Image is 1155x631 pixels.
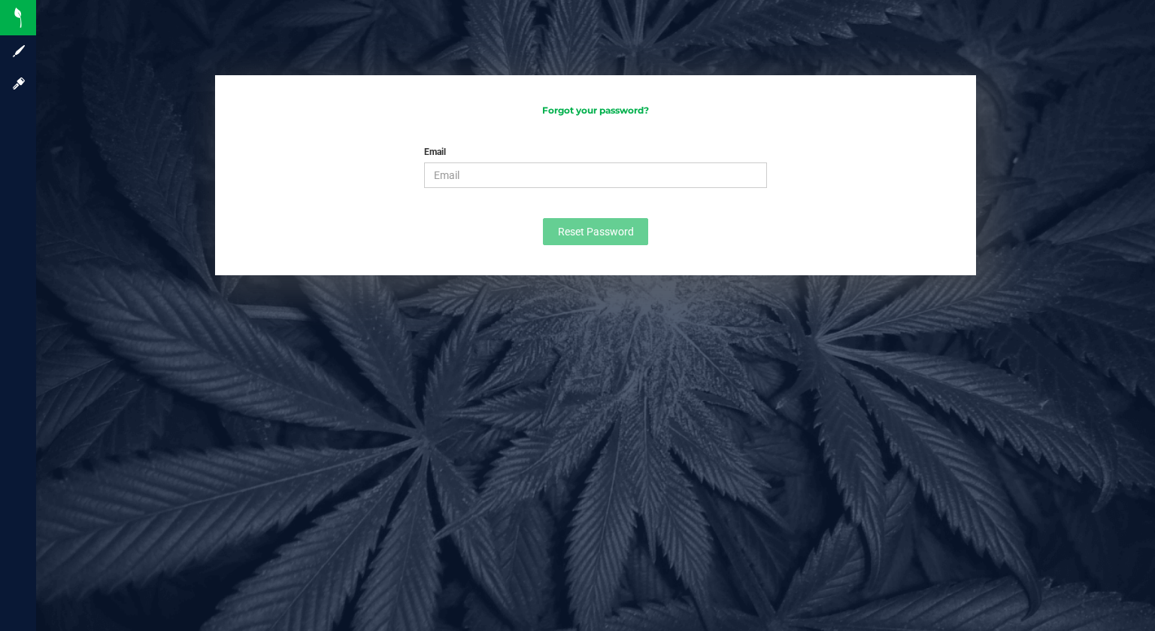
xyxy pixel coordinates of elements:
inline-svg: Sign up [11,44,26,59]
label: Email [424,145,446,159]
span: Reset Password [558,226,634,238]
inline-svg: Log in [11,76,26,91]
h3: Forgot your password? [230,105,961,115]
button: Reset Password [543,218,648,245]
input: Email [424,162,767,188]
